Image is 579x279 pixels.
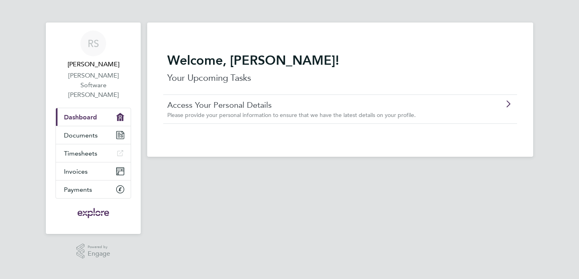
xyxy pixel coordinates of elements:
span: RS [88,38,99,49]
a: Timesheets [56,144,131,162]
nav: Main navigation [46,23,141,234]
a: Documents [56,126,131,144]
span: Dashboard [64,113,97,121]
span: Engage [88,250,110,257]
span: Powered by [88,244,110,250]
span: Invoices [64,168,88,175]
h2: Welcome, [PERSON_NAME]! [167,52,513,68]
a: Go to home page [55,207,131,220]
a: Invoices [56,162,131,180]
span: Robert Sikora [55,59,131,69]
img: exploregroup-logo-retina.png [77,207,110,220]
a: Access Your Personal Details [167,100,468,110]
p: Your Upcoming Tasks [167,72,513,84]
span: Payments [64,186,92,193]
span: Please provide your personal information to ensure that we have the latest details on your profile. [167,111,416,119]
a: [PERSON_NAME] Software [PERSON_NAME] [55,71,131,100]
a: RS[PERSON_NAME] [55,31,131,69]
a: Powered byEngage [76,244,111,259]
a: Dashboard [56,108,131,126]
a: Payments [56,181,131,198]
span: Documents [64,131,98,139]
span: Timesheets [64,150,97,157]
